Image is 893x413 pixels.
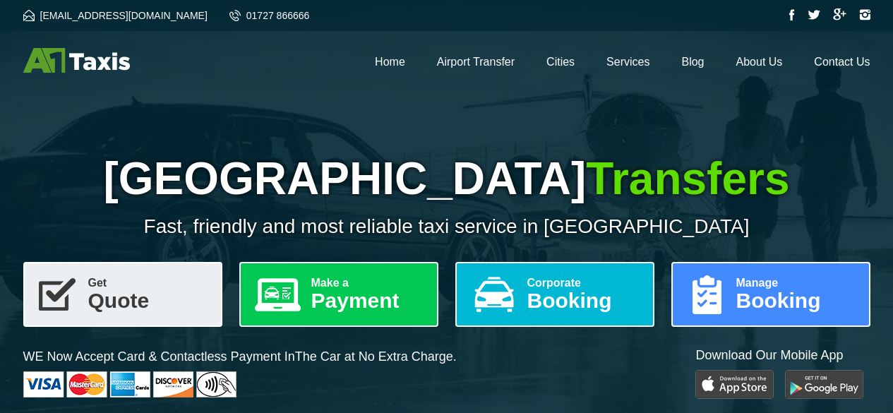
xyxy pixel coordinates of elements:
[437,56,515,68] a: Airport Transfer
[681,56,704,68] a: Blog
[455,262,654,327] a: CorporateBooking
[23,10,208,21] a: [EMAIL_ADDRESS][DOMAIN_NAME]
[23,48,130,73] img: A1 Taxis St Albans LTD
[23,262,222,327] a: GetQuote
[295,349,457,364] span: The Car at No Extra Charge.
[239,262,438,327] a: Make aPayment
[88,277,210,289] span: Get
[546,56,575,68] a: Cities
[695,347,870,364] p: Download Our Mobile App
[833,8,846,20] img: Google Plus
[586,153,789,204] span: Transfers
[736,56,783,68] a: About Us
[859,9,870,20] img: Instagram
[736,277,858,289] span: Manage
[671,262,870,327] a: ManageBooking
[814,56,870,68] a: Contact Us
[785,370,863,399] img: Google Play
[23,348,457,366] p: WE Now Accept Card & Contactless Payment In
[527,277,642,289] span: Corporate
[606,56,649,68] a: Services
[808,10,820,20] img: Twitter
[311,277,426,289] span: Make a
[229,10,310,21] a: 01727 866666
[23,215,870,238] p: Fast, friendly and most reliable taxi service in [GEOGRAPHIC_DATA]
[23,371,236,397] img: Cards
[375,56,405,68] a: Home
[695,370,774,399] img: Play Store
[789,9,795,20] img: Facebook
[23,152,870,205] h1: [GEOGRAPHIC_DATA]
